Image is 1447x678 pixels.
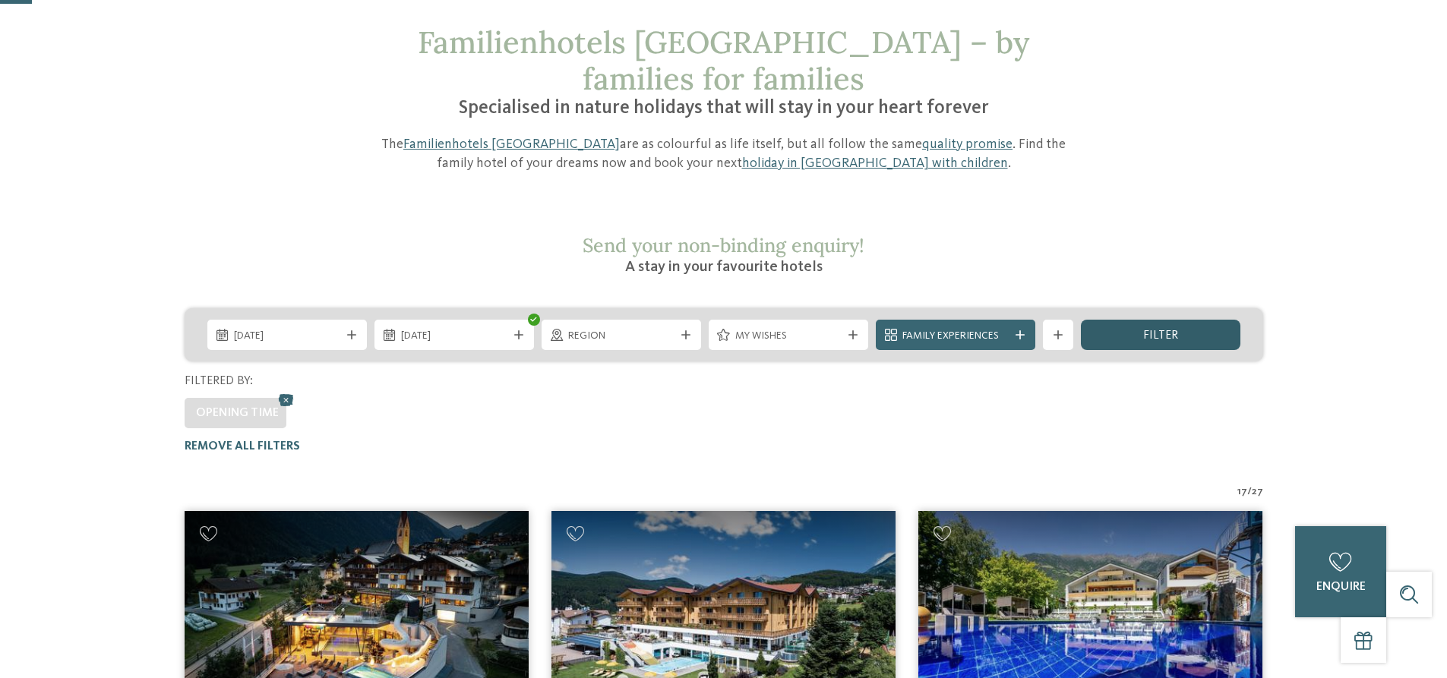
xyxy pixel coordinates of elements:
[459,99,989,118] span: Specialised in nature holidays that will stay in your heart forever
[583,233,864,257] span: Send your non-binding enquiry!
[403,137,620,151] a: Familienhotels [GEOGRAPHIC_DATA]
[196,407,279,419] span: Opening time
[1252,484,1263,500] span: 27
[234,329,340,344] span: [DATE]
[401,329,507,344] span: [DATE]
[742,156,1008,170] a: holiday in [GEOGRAPHIC_DATA] with children
[568,329,675,344] span: Region
[418,23,1029,98] span: Familienhotels [GEOGRAPHIC_DATA] – by families for families
[185,375,253,387] span: Filtered by:
[902,329,1009,344] span: Family Experiences
[185,440,300,453] span: Remove all filters
[922,137,1013,151] a: quality promise
[735,329,842,344] span: My wishes
[625,260,823,275] span: A stay in your favourite hotels
[363,135,1085,173] p: The are as colourful as life itself, but all follow the same . Find the family hotel of your drea...
[1316,581,1366,593] span: enquire
[1295,526,1386,617] a: enquire
[1247,484,1252,500] span: /
[1237,484,1247,500] span: 17
[1143,330,1178,342] span: filter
